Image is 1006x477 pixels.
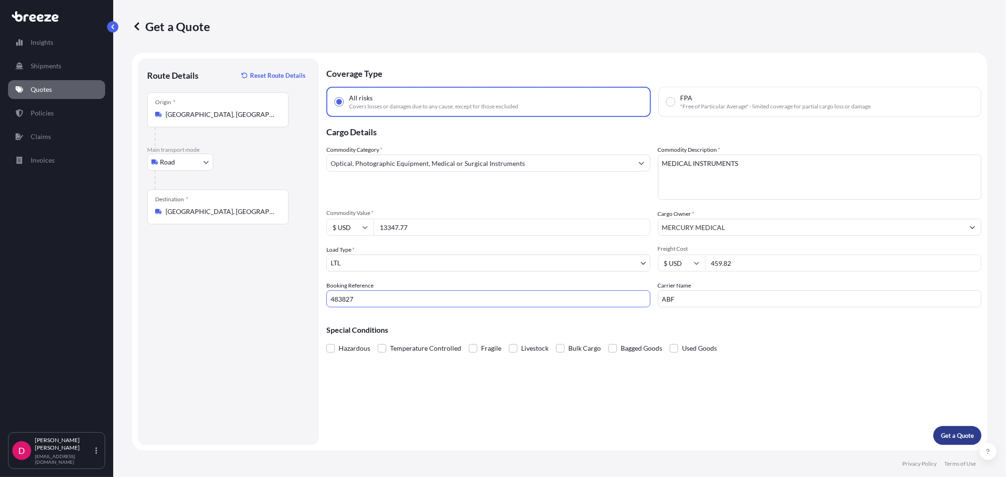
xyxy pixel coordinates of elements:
[941,431,974,440] p: Get a Quote
[326,145,382,155] label: Commodity Category
[155,99,175,106] div: Origin
[326,58,981,87] p: Coverage Type
[132,19,210,34] p: Get a Quote
[147,70,199,81] p: Route Details
[250,71,306,80] p: Reset Route Details
[521,341,549,355] span: Livestock
[326,245,355,255] span: Load Type
[147,154,213,171] button: Select transport
[666,98,675,106] input: FPA"Free of Particular Average" - limited coverage for partial cargo loss or damage
[18,446,25,455] span: D
[35,436,93,452] p: [PERSON_NAME] [PERSON_NAME]
[31,108,54,118] p: Policies
[8,57,105,75] a: Shipments
[633,155,650,172] button: Show suggestions
[31,132,51,141] p: Claims
[326,255,650,271] button: LTL
[390,341,461,355] span: Temperature Controlled
[335,98,343,106] input: All risksCovers losses or damages due to any cause, except for those excluded
[326,209,650,217] span: Commodity Value
[658,290,982,307] input: Enter name
[327,155,633,172] input: Select a commodity type
[326,117,981,145] p: Cargo Details
[964,219,981,236] button: Show suggestions
[8,127,105,146] a: Claims
[237,68,309,83] button: Reset Route Details
[705,255,982,271] input: Enter amount
[944,460,976,468] a: Terms of Use
[682,341,717,355] span: Used Goods
[374,219,650,236] input: Type amount
[31,156,55,165] p: Invoices
[658,145,721,155] label: Commodity Description
[31,38,53,47] p: Insights
[331,258,341,268] span: LTL
[8,80,105,99] a: Quotes
[481,341,501,355] span: Fragile
[658,219,964,236] input: Full name
[147,146,309,154] p: Main transport mode
[933,426,981,445] button: Get a Quote
[681,93,693,103] span: FPA
[658,209,695,219] label: Cargo Owner
[35,453,93,465] p: [EMAIL_ADDRESS][DOMAIN_NAME]
[349,103,518,110] span: Covers losses or damages due to any cause, except for those excluded
[155,196,188,203] div: Destination
[31,85,52,94] p: Quotes
[658,281,691,290] label: Carrier Name
[326,326,981,334] p: Special Conditions
[902,460,937,468] a: Privacy Policy
[349,93,373,103] span: All risks
[166,110,277,119] input: Origin
[326,281,374,290] label: Booking Reference
[621,341,662,355] span: Bagged Goods
[166,207,277,216] input: Destination
[326,290,650,307] input: Your internal reference
[8,33,105,52] a: Insights
[8,104,105,123] a: Policies
[681,103,871,110] span: "Free of Particular Average" - limited coverage for partial cargo loss or damage
[8,151,105,170] a: Invoices
[658,155,982,200] textarea: MEDICAL INSTRUMENTS
[31,61,61,71] p: Shipments
[568,341,601,355] span: Bulk Cargo
[658,245,982,253] span: Freight Cost
[160,157,175,167] span: Road
[339,341,370,355] span: Hazardous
